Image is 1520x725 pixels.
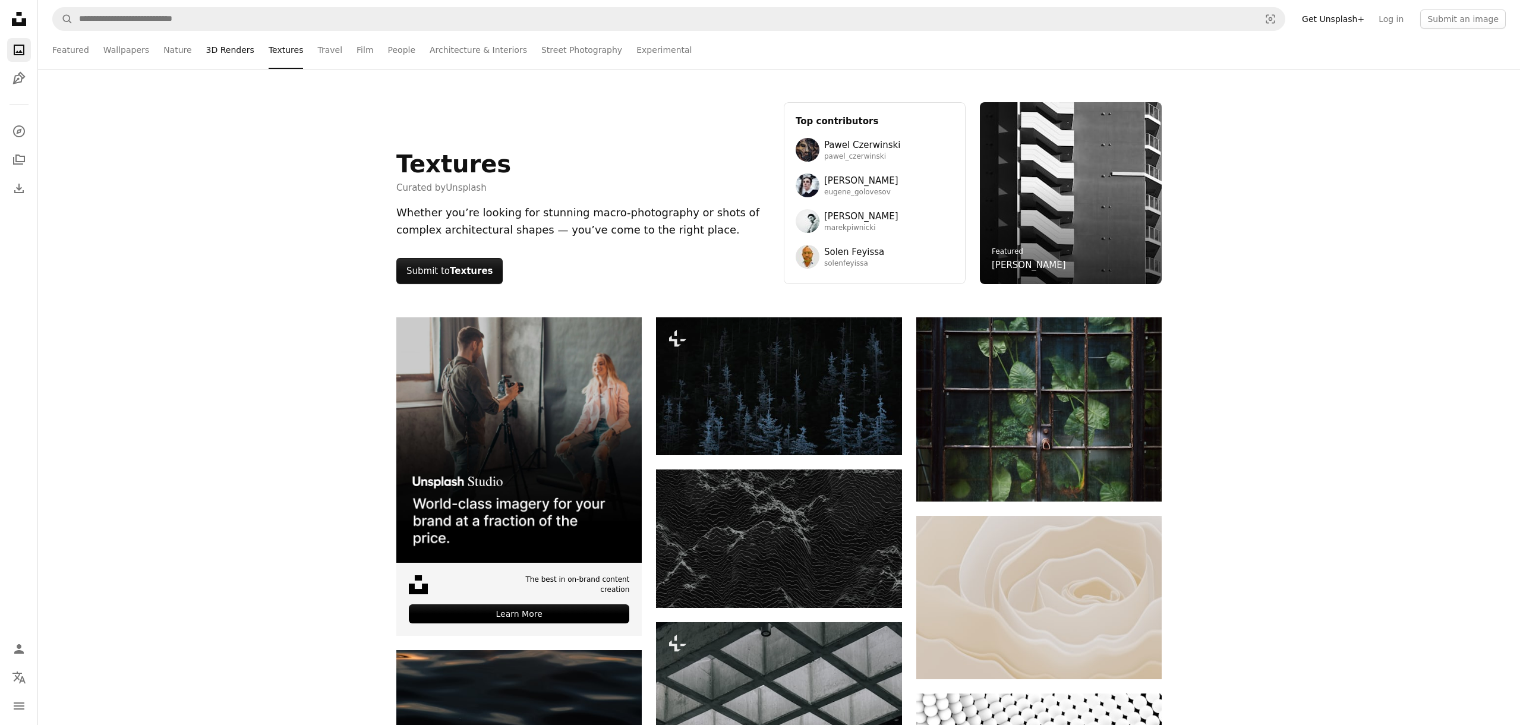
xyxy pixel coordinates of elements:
[796,209,954,233] a: Avatar of user Marek Piwnicki[PERSON_NAME]marekpiwnicki
[656,469,901,607] img: Abstract dark landscape with textured mountain peaks.
[52,31,89,69] a: Featured
[53,8,73,30] button: Search Unsplash
[656,317,901,455] img: a forest filled with lots of tall trees
[824,259,884,269] span: solenfeyissa
[824,223,898,233] span: marekpiwnicki
[396,258,503,284] button: Submit toTextures
[916,317,1162,502] img: Lush green plants seen through a weathered glass door.
[357,31,373,69] a: Film
[636,31,692,69] a: Experimental
[916,404,1162,415] a: Lush green plants seen through a weathered glass door.
[409,575,428,594] img: file-1631678316303-ed18b8b5cb9cimage
[824,245,884,259] span: Solen Feyissa
[396,317,642,636] a: The best in on-brand content creationLearn More
[103,31,149,69] a: Wallpapers
[796,174,819,197] img: Avatar of user Eugene Golovesov
[7,67,31,90] a: Illustrations
[317,31,342,69] a: Travel
[396,317,642,563] img: file-1715651741414-859baba4300dimage
[796,209,819,233] img: Avatar of user Marek Piwnicki
[656,533,901,544] a: Abstract dark landscape with textured mountain peaks.
[824,188,898,197] span: eugene_golovesov
[992,258,1066,272] a: [PERSON_NAME]
[7,694,31,718] button: Menu
[494,575,629,595] span: The best in on-brand content creation
[1295,10,1371,29] a: Get Unsplash+
[409,604,629,623] div: Learn More
[796,174,954,197] a: Avatar of user Eugene Golovesov[PERSON_NAME]eugene_golovesov
[824,138,900,152] span: Pawel Czerwinski
[916,592,1162,603] a: Close-up of a delicate cream-colored rose
[796,138,954,162] a: Avatar of user Pawel CzerwinskiPawel Czerwinskipawel_czerwinski
[916,516,1162,679] img: Close-up of a delicate cream-colored rose
[1371,10,1411,29] a: Log in
[1256,8,1285,30] button: Visual search
[796,114,954,128] h3: Top contributors
[206,31,254,69] a: 3D Renders
[824,152,900,162] span: pawel_czerwinski
[396,181,511,195] span: Curated by
[7,176,31,200] a: Download History
[796,138,819,162] img: Avatar of user Pawel Czerwinski
[7,637,31,661] a: Log in / Sign up
[446,182,487,193] a: Unsplash
[388,31,416,69] a: People
[396,150,511,178] h1: Textures
[450,266,493,276] strong: Textures
[824,174,898,188] span: [PERSON_NAME]
[7,148,31,172] a: Collections
[992,247,1023,256] a: Featured
[656,381,901,392] a: a forest filled with lots of tall trees
[396,204,770,239] div: Whether you’re looking for stunning macro-photography or shots of complex architectural shapes — ...
[7,119,31,143] a: Explore
[796,245,954,269] a: Avatar of user Solen FeyissaSolen Feyissasolenfeyissa
[7,7,31,33] a: Home — Unsplash
[52,7,1285,31] form: Find visuals sitewide
[163,31,191,69] a: Nature
[7,38,31,62] a: Photos
[824,209,898,223] span: [PERSON_NAME]
[7,666,31,689] button: Language
[1420,10,1506,29] button: Submit an image
[430,31,527,69] a: Architecture & Interiors
[541,31,622,69] a: Street Photography
[796,245,819,269] img: Avatar of user Solen Feyissa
